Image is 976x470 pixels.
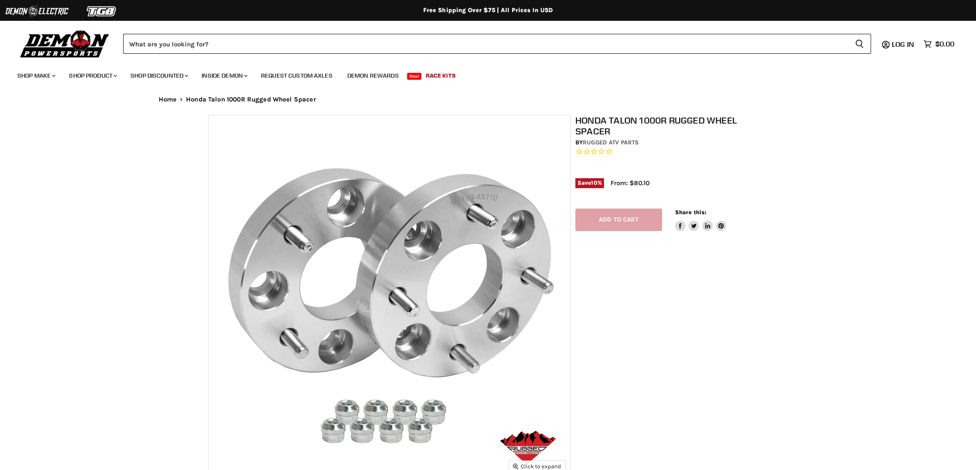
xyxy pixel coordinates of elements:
a: Demon Rewards [341,67,405,85]
nav: Breadcrumbs [141,96,835,103]
a: Shop Discounted [124,67,193,85]
span: Click to expand [513,463,561,470]
a: Request Custom Axles [255,67,339,85]
form: Product [123,34,871,54]
span: Log in [892,40,914,49]
span: $0.00 [935,40,954,48]
div: by [575,138,773,147]
aside: Share this: [675,209,727,232]
div: Free Shipping Over $75 | All Prices In USD [141,7,835,14]
input: Search [123,34,848,54]
span: Honda Talon 1000R Rugged Wheel Spacer [186,96,316,103]
span: Save % [575,178,604,188]
a: Log in [888,40,919,48]
a: $0.00 [919,38,959,50]
img: Demon Electric Logo 2 [4,3,69,20]
a: Inside Demon [195,67,253,85]
img: TGB Logo 2 [69,3,134,20]
a: Shop Make [11,67,61,85]
span: Share this: [675,209,706,215]
span: New! [407,73,422,80]
h1: Honda Talon 1000R Rugged Wheel Spacer [575,115,773,137]
a: Rugged ATV Parts [583,139,639,146]
ul: Main menu [11,63,952,85]
button: Search [848,34,871,54]
span: 10 [591,180,597,186]
span: Rated 0.0 out of 5 stars 0 reviews [575,147,773,157]
a: Race Kits [419,67,462,85]
span: From: $80.10 [610,179,650,187]
img: Demon Powersports [17,28,112,59]
a: Shop Product [62,67,122,85]
a: Home [159,96,177,103]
